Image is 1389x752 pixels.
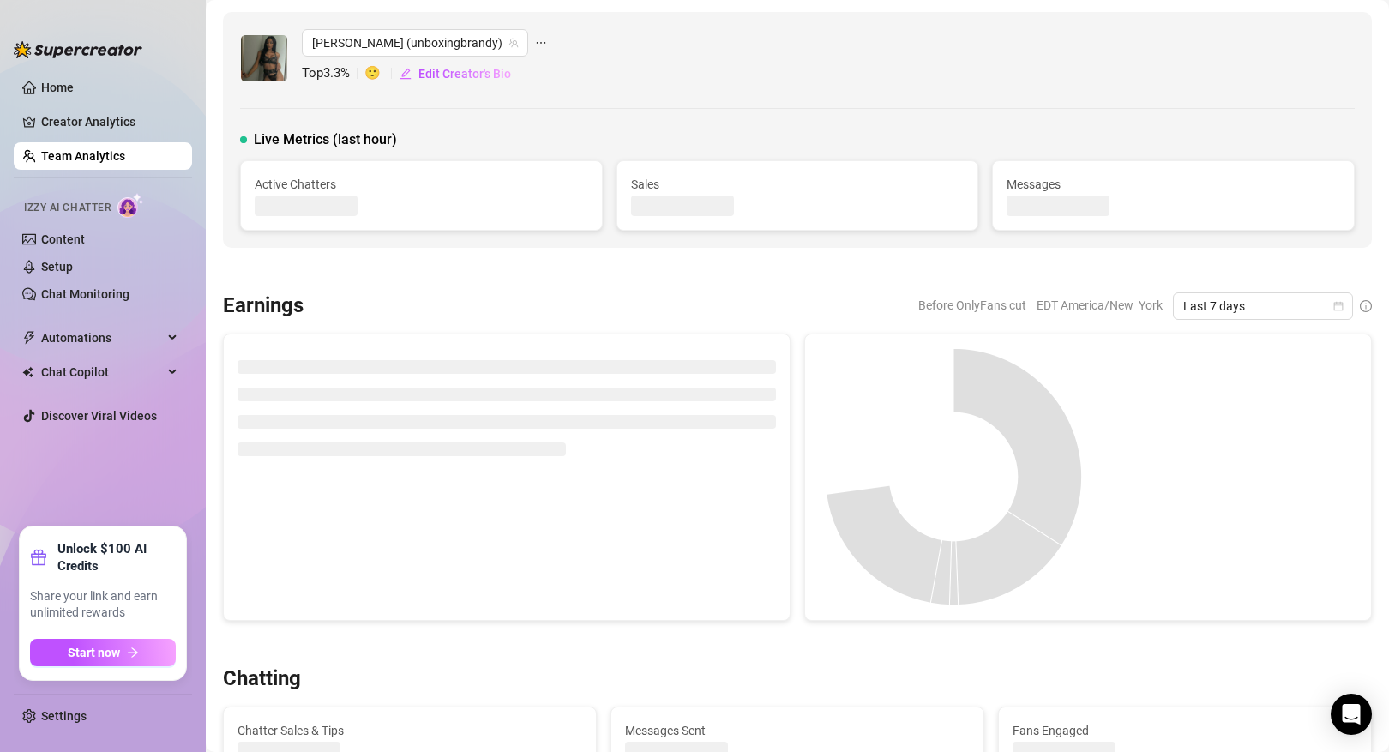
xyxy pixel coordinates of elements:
[312,30,518,56] span: Brandy (unboxingbrandy)
[41,358,163,386] span: Chat Copilot
[1013,721,1357,740] span: Fans Engaged
[418,67,511,81] span: Edit Creator's Bio
[1360,300,1372,312] span: info-circle
[1037,292,1163,318] span: EDT America/New_York
[535,29,547,57] span: ellipsis
[30,549,47,566] span: gift
[22,331,36,345] span: thunderbolt
[223,292,304,320] h3: Earnings
[68,646,120,659] span: Start now
[625,721,970,740] span: Messages Sent
[364,63,399,84] span: 🙂
[41,149,125,163] a: Team Analytics
[241,35,287,81] img: Brandy
[254,129,397,150] span: Live Metrics (last hour)
[918,292,1026,318] span: Before OnlyFans cut
[30,588,176,622] span: Share your link and earn unlimited rewards
[223,665,301,693] h3: Chatting
[41,287,129,301] a: Chat Monitoring
[41,709,87,723] a: Settings
[14,41,142,58] img: logo-BBDzfeDw.svg
[127,647,139,659] span: arrow-right
[631,175,965,194] span: Sales
[41,108,178,135] a: Creator Analytics
[24,200,111,216] span: Izzy AI Chatter
[41,409,157,423] a: Discover Viral Videos
[1333,301,1344,311] span: calendar
[22,366,33,378] img: Chat Copilot
[400,68,412,80] span: edit
[1183,293,1343,319] span: Last 7 days
[1007,175,1340,194] span: Messages
[41,232,85,246] a: Content
[30,639,176,666] button: Start nowarrow-right
[302,63,364,84] span: Top 3.3 %
[41,260,73,274] a: Setup
[1331,694,1372,735] div: Open Intercom Messenger
[117,193,144,218] img: AI Chatter
[508,38,519,48] span: team
[57,540,176,575] strong: Unlock $100 AI Credits
[41,81,74,94] a: Home
[238,721,582,740] span: Chatter Sales & Tips
[41,324,163,352] span: Automations
[255,175,588,194] span: Active Chatters
[399,60,512,87] button: Edit Creator's Bio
